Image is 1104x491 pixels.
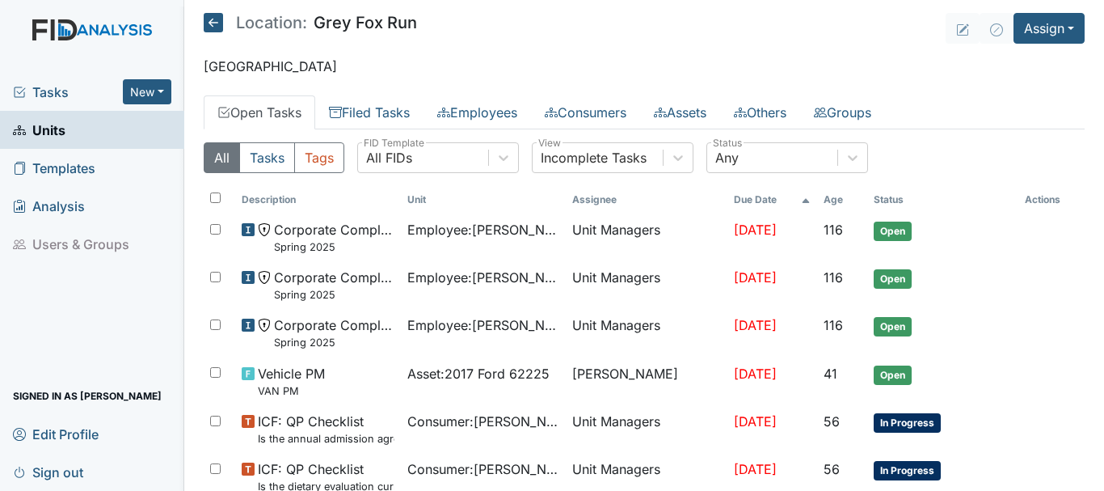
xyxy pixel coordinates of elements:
span: ICF: QP Checklist Is the annual admission agreement current? (document the date in the comment se... [258,412,394,447]
td: Unit Managers [566,405,727,453]
span: Asset : 2017 Ford 62225 [407,364,550,383]
span: [DATE] [734,317,777,333]
span: Sign out [13,459,83,485]
th: Actions [1018,186,1085,214]
span: Corporate Compliance Spring 2025 [274,315,394,350]
span: Units [13,117,65,142]
span: 56 [824,461,840,477]
span: Edit Profile [13,421,99,447]
small: Spring 2025 [274,287,394,303]
span: In Progress [874,461,941,480]
span: Consumer : [PERSON_NAME] [407,459,559,479]
th: Toggle SortBy [401,186,566,214]
td: [PERSON_NAME] [566,358,727,405]
span: [DATE] [734,461,777,477]
div: All FIDs [366,148,412,167]
button: Assign [1013,13,1085,44]
h5: Grey Fox Run [204,13,417,32]
button: Tasks [239,142,295,173]
a: Employees [423,95,531,129]
th: Assignee [566,186,727,214]
div: Incomplete Tasks [541,148,647,167]
span: 116 [824,269,843,286]
span: Open [874,269,912,289]
span: Open [874,222,912,241]
a: Groups [800,95,885,129]
span: Templates [13,155,95,180]
button: New [123,79,171,104]
span: 116 [824,317,843,333]
a: Open Tasks [204,95,315,129]
span: 116 [824,222,843,238]
div: Any [715,148,739,167]
small: Spring 2025 [274,239,394,255]
div: Type filter [204,142,344,173]
span: Open [874,317,912,337]
span: [DATE] [734,366,777,382]
a: Consumers [531,95,640,129]
span: Vehicle PM VAN PM [258,364,325,399]
a: Tasks [13,83,123,102]
input: Toggle All Rows Selected [210,193,221,203]
button: All [204,142,240,173]
td: Unit Managers [566,214,727,261]
span: 56 [824,413,840,430]
td: Unit Managers [566,309,727,357]
span: Employee : [PERSON_NAME] [407,315,559,335]
p: [GEOGRAPHIC_DATA] [204,57,1085,76]
a: Assets [640,95,720,129]
span: [DATE] [734,269,777,286]
th: Toggle SortBy [817,186,868,214]
a: Filed Tasks [315,95,423,129]
span: [DATE] [734,222,777,238]
span: Employee : [PERSON_NAME] [407,268,559,287]
th: Toggle SortBy [235,186,400,214]
button: Tags [294,142,344,173]
span: Employee : [PERSON_NAME][GEOGRAPHIC_DATA] [407,220,559,239]
a: Others [720,95,800,129]
th: Toggle SortBy [727,186,816,214]
span: Corporate Compliance Spring 2025 [274,268,394,303]
span: Corporate Compliance Spring 2025 [274,220,394,255]
span: 41 [824,366,837,382]
span: Location: [236,15,307,31]
small: Spring 2025 [274,335,394,350]
span: In Progress [874,413,941,433]
small: VAN PM [258,383,325,399]
td: Unit Managers [566,261,727,309]
small: Is the annual admission agreement current? (document the date in the comment section) [258,431,394,447]
span: Open [874,366,912,385]
span: [DATE] [734,413,777,430]
span: Signed in as [PERSON_NAME] [13,383,162,408]
span: Consumer : [PERSON_NAME] [407,412,559,431]
th: Toggle SortBy [867,186,1018,214]
span: Analysis [13,193,85,218]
